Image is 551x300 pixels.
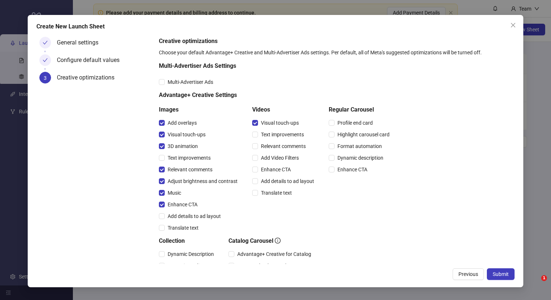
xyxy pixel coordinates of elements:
h5: Catalog Carousel [228,237,314,245]
span: Highlight carousel card [335,130,392,139]
h5: Regular Carousel [329,105,392,114]
span: Add overlays [165,119,200,127]
span: 3 [44,75,47,81]
span: check [43,58,48,63]
h5: Advantage+ Creative Settings [159,91,392,100]
span: Relevant comments [258,142,309,150]
span: Submit [493,271,509,277]
span: Enhance CTA [165,200,200,209]
span: 3D animation [165,142,201,150]
button: Submit [487,268,515,280]
span: Music [165,189,184,197]
div: General settings [57,37,104,48]
span: info-circle [275,238,281,243]
div: Creative optimizations [57,72,120,83]
div: Create New Launch Sheet [36,22,515,31]
h5: Creative optimizations [159,37,512,46]
button: Previous [453,268,484,280]
div: Configure default values [57,54,125,66]
span: Add details to ad layout [258,177,317,185]
h5: Collection [159,237,217,245]
span: Translate text [258,189,295,197]
h5: Images [159,105,241,114]
span: Visual touch-ups [258,119,302,127]
span: Enhance CTA [335,165,370,174]
span: Enhance CTA [258,165,294,174]
span: Multi-Advertiser Ads [165,78,216,86]
span: Dynamic Media [165,262,205,270]
h5: Multi-Advertiser Ads Settings [159,62,392,70]
span: close [510,22,516,28]
span: Adjust brightness and contrast [165,177,241,185]
span: Visual touch-ups [165,130,208,139]
span: Generate backgrounds [234,262,292,270]
span: Add Video Filters [258,154,302,162]
span: Dynamic description [335,154,386,162]
span: Translate text [165,224,202,232]
span: 1 [541,275,547,281]
span: Text improvements [258,130,307,139]
span: Profile end card [335,119,376,127]
span: Previous [458,271,478,277]
div: Choose your default Advantage+ Creative and Multi-Advertiser Ads settings. Per default, all of Me... [159,48,512,57]
span: Relevant comments [165,165,215,174]
span: Advantage+ Creative for Catalog [234,250,314,258]
span: Text improvements [165,154,214,162]
span: Dynamic Description [165,250,217,258]
span: Format automation [335,142,385,150]
span: check [43,40,48,45]
h5: Videos [252,105,317,114]
span: Add details to ad layout [165,212,224,220]
button: Close [507,19,519,31]
iframe: Intercom live chat [526,275,544,293]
